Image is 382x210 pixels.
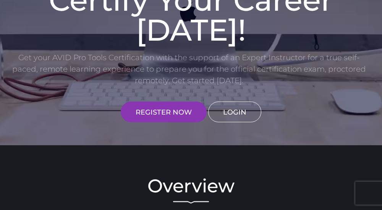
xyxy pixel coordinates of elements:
[11,52,367,86] p: Get your AVID Pro Tools Certification with the support of an Expert Instructor for a true self-pa...
[208,102,261,122] a: LOGIN
[11,177,371,195] h2: Overview
[121,102,207,122] a: REGISTER NOW
[173,201,209,204] img: decorative line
